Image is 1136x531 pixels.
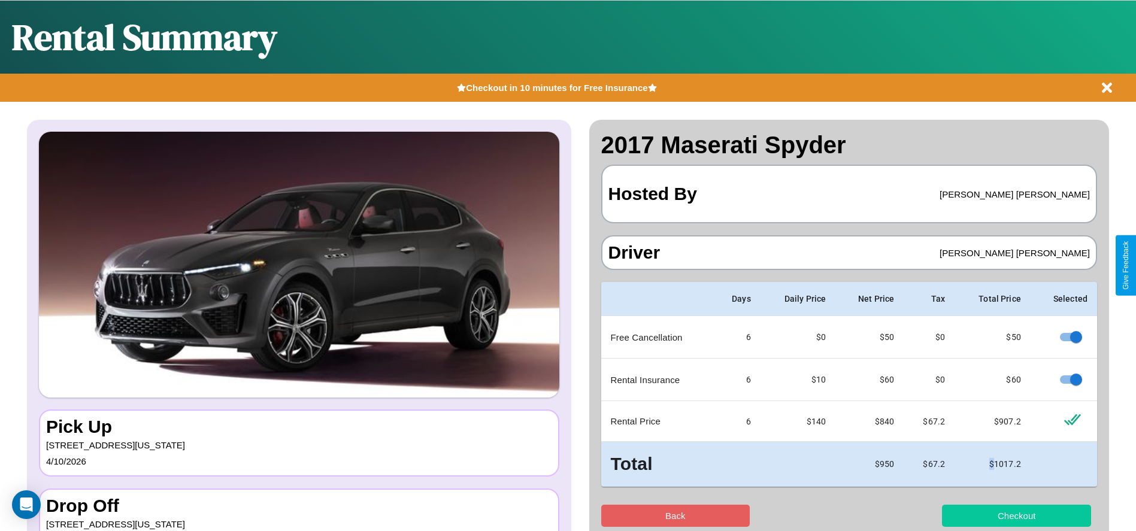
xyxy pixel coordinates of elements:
td: 6 [713,401,761,442]
td: $ 60 [835,359,904,401]
h2: 2017 Maserati Spyder [601,132,1098,159]
th: Daily Price [761,282,835,316]
th: Total Price [955,282,1031,316]
th: Tax [904,282,955,316]
h3: Driver [608,242,661,263]
td: $ 840 [835,401,904,442]
p: Rental Price [611,413,704,429]
div: Open Intercom Messenger [12,490,41,519]
th: Net Price [835,282,904,316]
div: Give Feedback [1122,241,1130,290]
h3: Pick Up [46,417,552,437]
p: [STREET_ADDRESS][US_STATE] [46,437,552,453]
button: Checkout [942,505,1091,527]
td: $ 1017.2 [955,442,1031,487]
h1: Rental Summary [12,13,277,62]
td: $0 [904,316,955,359]
th: Selected [1031,282,1097,316]
h3: Drop Off [46,496,552,516]
button: Back [601,505,750,527]
td: $0 [761,316,835,359]
td: $ 950 [835,442,904,487]
td: $0 [904,359,955,401]
td: $ 60 [955,359,1031,401]
p: Rental Insurance [611,372,704,388]
h3: Hosted By [608,172,697,216]
td: $ 140 [761,401,835,442]
th: Days [713,282,761,316]
b: Checkout in 10 minutes for Free Insurance [466,83,647,93]
td: 6 [713,359,761,401]
td: 6 [713,316,761,359]
p: 4 / 10 / 2026 [46,453,552,469]
td: $ 50 [835,316,904,359]
p: [PERSON_NAME] [PERSON_NAME] [940,245,1090,261]
td: $ 50 [955,316,1031,359]
td: $ 67.2 [904,442,955,487]
td: $ 67.2 [904,401,955,442]
td: $10 [761,359,835,401]
p: Free Cancellation [611,329,704,345]
p: [PERSON_NAME] [PERSON_NAME] [940,186,1090,202]
table: simple table [601,282,1098,487]
td: $ 907.2 [955,401,1031,442]
h3: Total [611,451,704,477]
